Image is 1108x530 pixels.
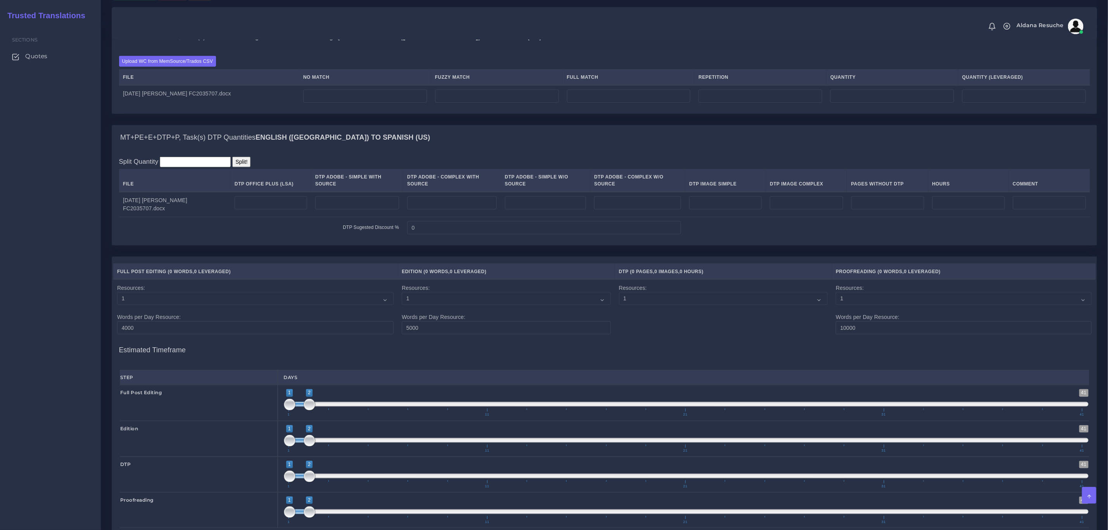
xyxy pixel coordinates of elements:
td: Resources: Words per Day Resource: [832,279,1096,338]
span: 41 [1079,520,1086,524]
span: 31 [880,485,887,488]
th: DTP Adobe - Simple With Source [311,169,403,192]
span: 11 [484,520,491,524]
span: 0 Words [880,269,902,274]
span: 1 [287,485,291,488]
td: [DATE] [PERSON_NAME] FC2035707.docx [119,192,231,217]
span: Sections [12,37,38,43]
div: MT+PE+E+DTP+P, Task(s) DTP QuantitiesEnglish ([GEOGRAPHIC_DATA]) TO Spanish (US) [112,150,1097,245]
th: Repetition [695,69,826,85]
strong: Days [284,374,298,380]
span: 41 [1079,497,1089,504]
span: 2 [306,497,313,504]
span: 31 [880,520,887,524]
span: 1 [286,497,293,504]
span: 2 [306,389,313,397]
th: File [119,69,299,85]
span: Quotes [25,52,47,61]
span: Aldana Resuche [1017,23,1064,28]
input: Split! [232,157,251,167]
strong: Edition [120,426,138,431]
td: [DATE] [PERSON_NAME] FC2035707.docx [119,85,299,107]
span: 41 [1079,413,1086,416]
span: 1 [287,413,291,416]
span: 1 [287,449,291,452]
th: Full Post Editing ( , ) [113,264,398,280]
h4: MT+PE+E+DTP+P, Task(s) DTP Quantities [120,133,430,142]
label: Split Quantity [119,157,159,166]
span: 21 [682,485,689,488]
img: avatar [1068,19,1084,34]
span: 41 [1079,461,1089,468]
span: 2 [306,425,313,433]
th: DTP Adobe - Simple W/O Source [501,169,590,192]
b: English ([GEOGRAPHIC_DATA]) TO Spanish (US) [256,133,430,141]
a: Quotes [6,48,95,64]
strong: Step [120,374,133,380]
th: Comment [1009,169,1090,192]
label: DTP Sugested Discount % [343,224,399,231]
th: DTP Adobe - Complex W/O Source [590,169,685,192]
span: 0 Images [655,269,678,274]
span: 21 [682,520,689,524]
span: 1 [286,461,293,468]
th: Fuzzy Match [431,69,563,85]
span: 21 [682,449,689,452]
td: Resources: Words per Day Resource: [398,279,615,338]
span: 0 Leveraged [450,269,485,274]
a: Trusted Translations [2,9,85,22]
span: 31 [880,413,887,416]
div: MT+PE+E+DTP+P, Task(s) DTP QuantitiesEnglish ([GEOGRAPHIC_DATA]) TO Spanish (US) [112,125,1097,150]
strong: Proofreading [120,497,154,503]
th: Pages Without DTP [847,169,928,192]
span: 0 Leveraged [904,269,939,274]
th: DTP Adobe - Complex With Source [403,169,501,192]
td: Resources: [615,279,832,338]
strong: DTP [120,461,131,467]
th: Proofreading ( , ) [832,264,1096,280]
span: 1 [287,520,291,524]
h2: Trusted Translations [2,11,85,20]
span: 41 [1079,389,1089,397]
span: 0 Words [425,269,448,274]
h4: Estimated Timeframe [119,338,1090,355]
th: Full Match [563,69,695,85]
span: 41 [1079,449,1086,452]
th: No Match [299,69,431,85]
th: Edition ( , ) [398,264,615,280]
strong: Full Post Editing [120,390,162,395]
th: DTP Image Simple [685,169,766,192]
label: Upload WC from MemSource/Trados CSV [119,56,216,66]
th: File [119,169,231,192]
span: 0 Leveraged [194,269,229,274]
th: DTP Image Complex [766,169,847,192]
span: 2 [306,461,313,468]
th: Quantity [826,69,958,85]
span: 11 [484,485,491,488]
td: Resources: Words per Day Resource: [113,279,398,338]
a: Aldana Resucheavatar [1013,19,1086,34]
span: 31 [880,449,887,452]
span: 41 [1079,425,1089,433]
span: 1 [286,389,293,397]
span: 0 Hours [680,269,702,274]
span: 11 [484,413,491,416]
span: 11 [484,449,491,452]
div: MT+PE+E+DTP+P, Task(s) Full Post Editing / Edition / Proofreading QuantitiesEnglish ([GEOGRAPHIC_... [112,49,1097,114]
span: 41 [1079,485,1086,488]
th: Hours [928,169,1009,192]
span: 21 [682,413,689,416]
span: 1 [286,425,293,433]
th: DTP ( , , ) [615,264,832,280]
span: 0 Pages [632,269,653,274]
th: DTP Office Plus (LSA) [230,169,311,192]
th: Quantity (Leveraged) [958,69,1090,85]
span: 0 Words [169,269,192,274]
